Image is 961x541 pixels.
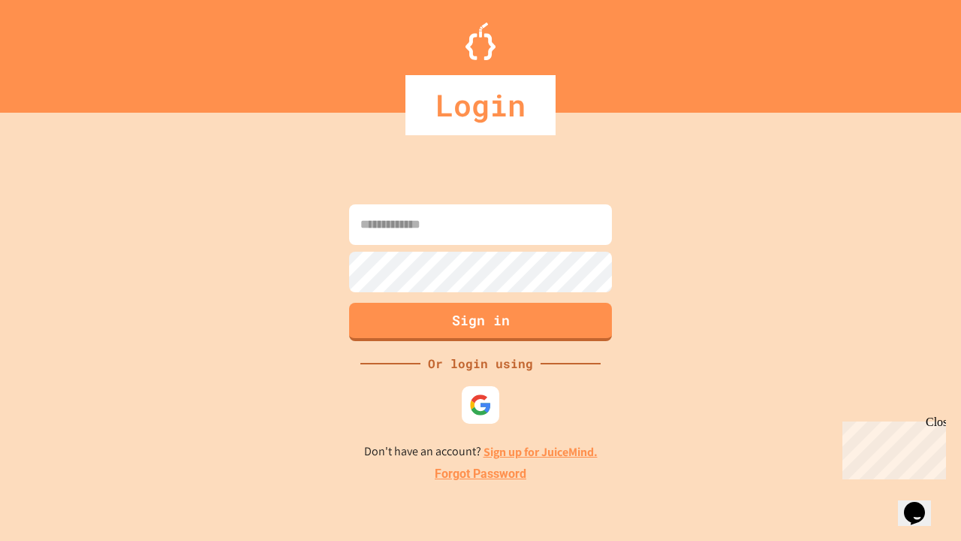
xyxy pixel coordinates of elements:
iframe: chat widget [836,416,946,479]
iframe: chat widget [898,481,946,526]
img: Logo.svg [465,23,496,60]
a: Forgot Password [435,465,526,483]
div: Or login using [420,355,541,373]
p: Don't have an account? [364,443,598,461]
div: Chat with us now!Close [6,6,104,95]
div: Login [405,75,556,135]
button: Sign in [349,303,612,341]
img: google-icon.svg [469,394,492,416]
a: Sign up for JuiceMind. [484,444,598,460]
